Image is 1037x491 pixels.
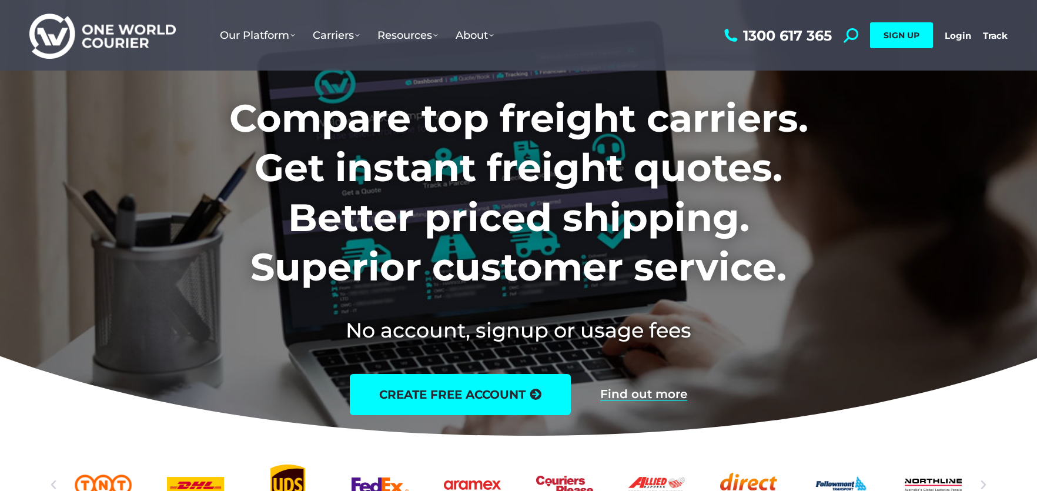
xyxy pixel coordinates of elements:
[600,388,687,401] a: Find out more
[152,93,886,292] h1: Compare top freight carriers. Get instant freight quotes. Better priced shipping. Superior custom...
[945,30,971,41] a: Login
[304,17,369,54] a: Carriers
[29,12,176,59] img: One World Courier
[721,28,832,43] a: 1300 617 365
[211,17,304,54] a: Our Platform
[377,29,438,42] span: Resources
[350,374,571,415] a: create free account
[884,30,919,41] span: SIGN UP
[313,29,360,42] span: Carriers
[983,30,1008,41] a: Track
[152,316,886,345] h2: No account, signup or usage fees
[369,17,447,54] a: Resources
[220,29,295,42] span: Our Platform
[447,17,503,54] a: About
[456,29,494,42] span: About
[870,22,933,48] a: SIGN UP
